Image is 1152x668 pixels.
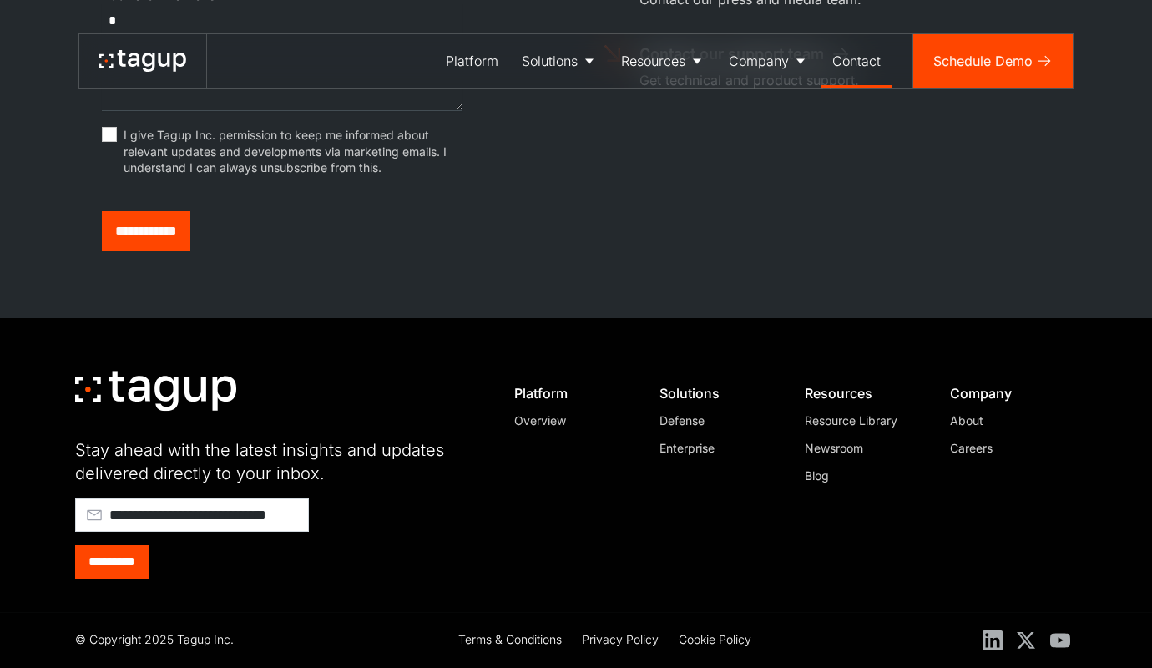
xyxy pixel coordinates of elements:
div: Terms & Conditions [458,630,562,648]
div: Stay ahead with the latest insights and updates delivered directly to your inbox. [75,438,476,485]
div: Resources [621,51,685,71]
div: Cookie Policy [679,630,751,648]
a: About [950,412,1064,429]
div: Solutions [522,51,578,71]
a: Enterprise [659,439,773,457]
span: I give Tagup Inc. permission to keep me informed about relevant updates and developments via mark... [124,127,462,176]
a: Resources [609,34,717,88]
a: Platform [434,34,510,88]
div: Platform [514,385,628,402]
a: Schedule Demo [913,34,1073,88]
form: Footer - Early Access [75,498,476,579]
a: Company [717,34,821,88]
div: Company [950,385,1064,402]
div: Platform [446,51,498,71]
div: Schedule Demo [933,51,1033,71]
div: Contact [832,51,881,71]
div: Resources [805,385,918,402]
div: Company [729,51,789,71]
a: Solutions [510,34,609,88]
a: Blog [805,467,918,484]
a: Careers [950,439,1064,457]
div: Privacy Policy [582,630,659,648]
a: Newsroom [805,439,918,457]
a: Overview [514,412,628,429]
a: Cookie Policy [679,630,751,650]
a: Resource Library [805,412,918,429]
a: Contact [821,34,892,88]
a: Privacy Policy [582,630,659,650]
div: © Copyright 2025 Tagup Inc. [75,630,234,648]
a: Defense [659,412,773,429]
div: Solutions [659,385,773,402]
a: Terms & Conditions [458,630,562,650]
